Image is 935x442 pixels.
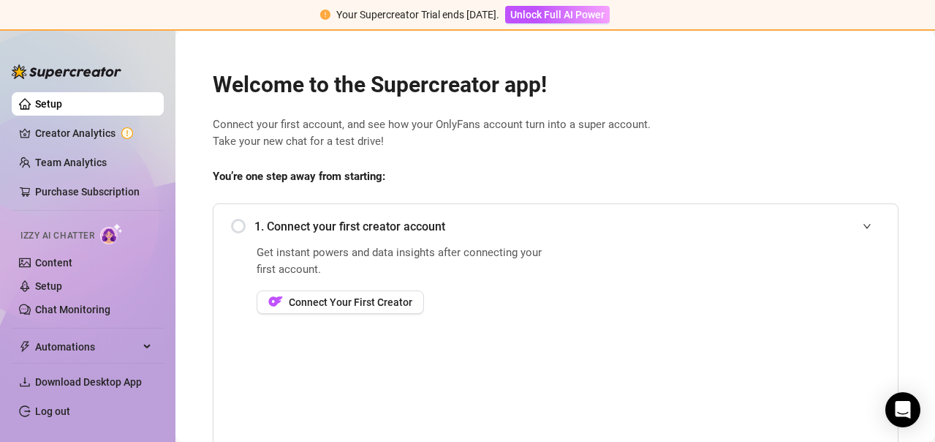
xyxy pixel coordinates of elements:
img: AI Chatter [100,223,123,244]
img: OF [268,294,283,309]
a: Unlock Full AI Power [505,9,610,20]
a: Purchase Subscription [35,180,152,203]
h2: Welcome to the Supercreator app! [213,71,898,99]
span: Connect your first account, and see how your OnlyFans account turn into a super account. Take you... [213,116,898,151]
span: download [19,376,31,388]
span: Download Desktop App [35,376,142,388]
div: 1. Connect your first creator account [231,209,880,244]
span: Unlock Full AI Power [510,9,605,20]
span: exclamation-circle [320,10,330,20]
a: Content [35,257,72,269]
span: Connect Your First Creator [289,296,412,308]
img: logo-BBDzfeDw.svg [12,64,121,79]
a: OFConnect Your First Creator [257,291,551,314]
a: Team Analytics [35,157,107,168]
strong: You’re one step away from starting: [213,170,385,183]
a: Log out [35,405,70,417]
span: expanded [863,222,871,231]
div: Open Intercom Messenger [885,392,920,427]
span: Your Supercreator Trial ends [DATE]. [336,9,499,20]
button: Unlock Full AI Power [505,6,610,23]
span: thunderbolt [19,341,31,353]
button: OFConnect Your First Creator [257,291,424,314]
span: Automations [35,335,139,359]
iframe: Add Creators [588,244,880,432]
a: Setup [35,280,62,292]
span: Get instant powers and data insights after connecting your first account. [257,244,551,279]
span: Izzy AI Chatter [20,229,94,243]
a: Setup [35,98,62,110]
a: Creator Analytics exclamation-circle [35,121,152,145]
a: Chat Monitoring [35,304,110,315]
span: 1. Connect your first creator account [254,217,880,236]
